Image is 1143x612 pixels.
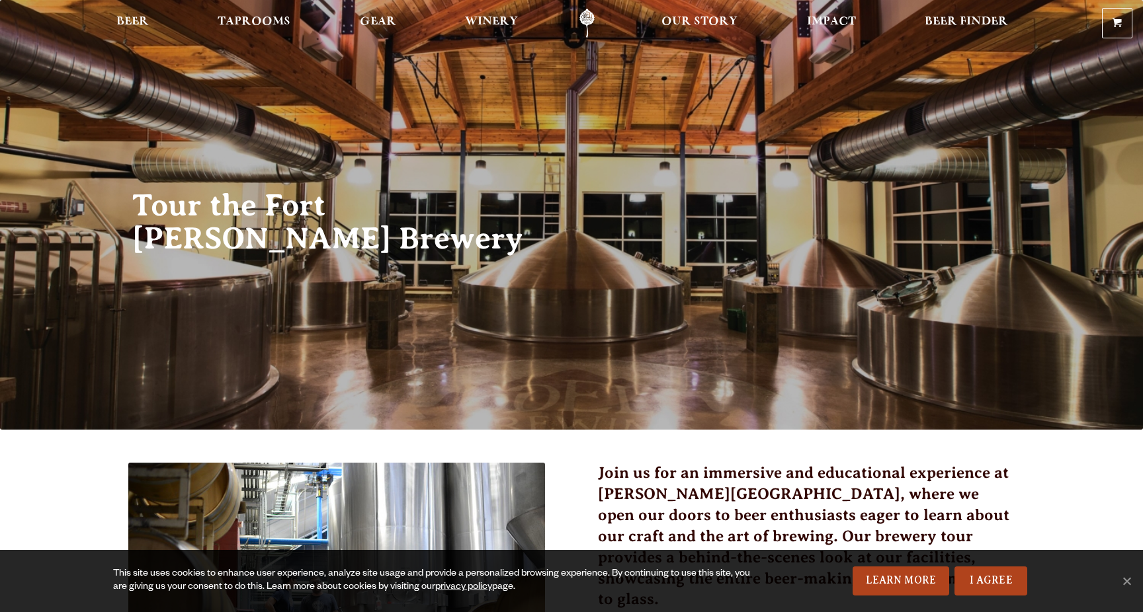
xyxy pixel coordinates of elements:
[113,568,759,594] div: This site uses cookies to enhance user experience, analyze site usage and provide a personalized ...
[562,9,612,38] a: Odell Home
[351,9,405,38] a: Gear
[661,17,738,27] span: Our Story
[916,9,1017,38] a: Beer Finder
[116,17,149,27] span: Beer
[132,189,545,255] h2: Tour the Fort [PERSON_NAME] Brewery
[954,566,1027,595] a: I Agree
[456,9,527,38] a: Winery
[925,17,1008,27] span: Beer Finder
[798,9,865,38] a: Impact
[1120,574,1133,588] span: No
[653,9,746,38] a: Our Story
[435,582,492,593] a: privacy policy
[807,17,856,27] span: Impact
[218,17,290,27] span: Taprooms
[108,9,157,38] a: Beer
[360,17,396,27] span: Gear
[465,17,518,27] span: Winery
[853,566,950,595] a: Learn More
[209,9,299,38] a: Taprooms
